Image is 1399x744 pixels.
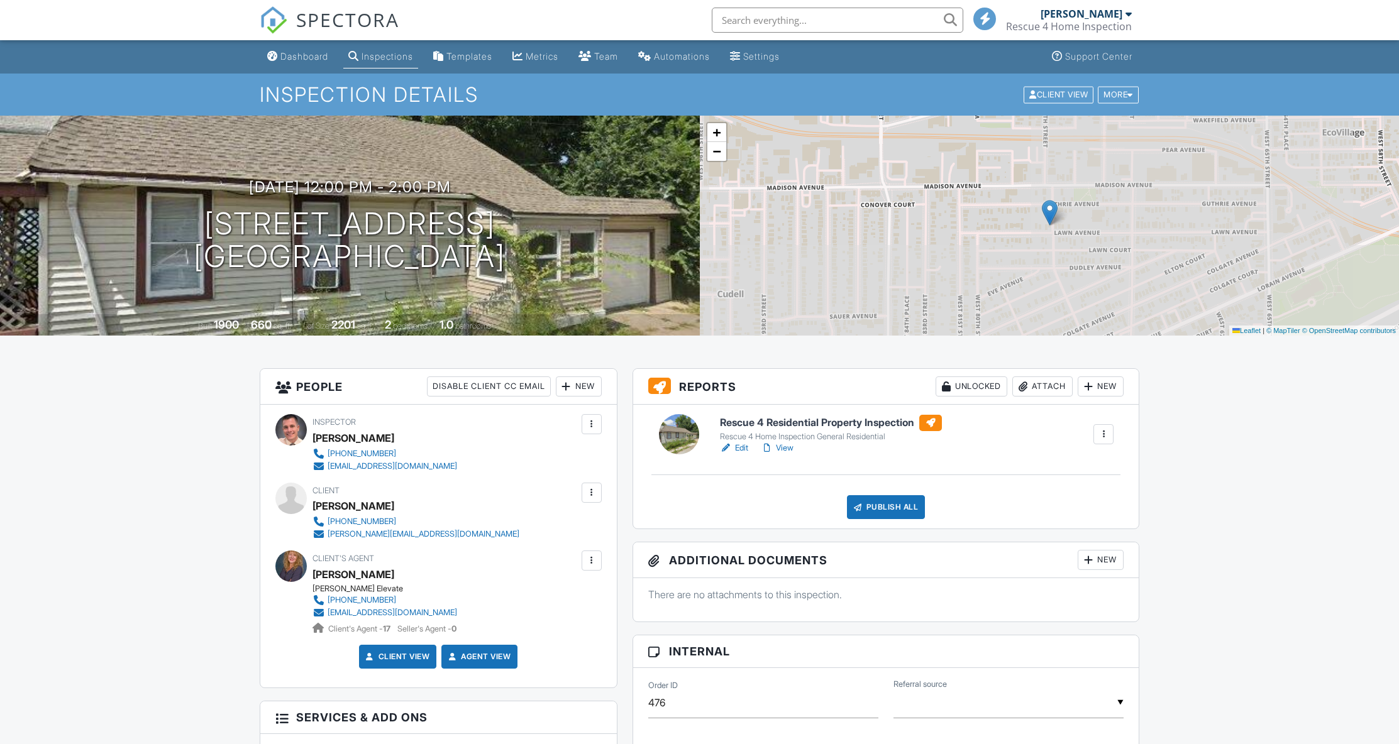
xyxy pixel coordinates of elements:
[1012,376,1073,397] div: Attach
[280,51,328,62] div: Dashboard
[363,650,430,663] a: Client View
[260,84,1140,106] h1: Inspection Details
[312,460,457,473] a: [EMAIL_ADDRESS][DOMAIN_NAME]
[720,415,942,442] a: Rescue 4 Residential Property Inspection Rescue 4 Home Inspection General Residential
[725,45,785,68] a: Settings
[1047,45,1137,68] a: Support Center
[1022,89,1097,99] a: Client View
[451,624,456,633] strong: 0
[312,486,340,495] span: Client
[446,650,511,663] a: Agent View
[312,528,519,540] a: [PERSON_NAME][EMAIL_ADDRESS][DOMAIN_NAME]
[260,701,617,734] h3: Services & Add ons
[331,318,355,331] div: 2201
[198,321,212,331] span: Built
[712,124,721,140] span: +
[214,318,239,331] div: 1900
[328,595,396,605] div: [PHONE_NUMBER]
[427,376,551,397] div: Disable Client CC Email
[357,321,373,331] span: sq.ft.
[761,442,794,454] a: View
[328,608,457,618] div: [EMAIL_ADDRESS][DOMAIN_NAME]
[648,588,1124,601] p: There are no attachments to this inspection.
[251,318,272,331] div: 660
[260,369,617,405] h3: People
[648,680,678,691] label: Order ID
[1078,376,1124,397] div: New
[312,447,457,460] a: [PHONE_NUMBER]
[260,17,399,43] a: SPECTORA
[312,496,394,515] div: [PERSON_NAME]
[712,143,721,159] span: −
[312,584,467,594] div: [PERSON_NAME] Elevate
[1042,200,1058,226] img: Marker
[633,369,1139,405] h3: Reports
[312,554,374,563] span: Client's Agent
[312,606,457,619] a: [EMAIL_ADDRESS][DOMAIN_NAME]
[1024,86,1093,103] div: Client View
[274,321,291,331] span: sq. ft.
[1302,327,1396,334] a: © OpenStreetMap contributors
[249,178,451,195] h3: [DATE] 12:00 pm - 2:00 pm
[712,8,963,33] input: Search everything...
[526,51,558,62] div: Metrics
[936,376,1007,397] div: Unlocked
[633,635,1139,668] h3: Internal
[720,432,942,442] div: Rescue 4 Home Inspection General Residential
[312,417,356,427] span: Inspector
[296,6,399,33] span: SPECTORA
[720,415,942,431] h6: Rescue 4 Residential Property Inspection
[328,461,457,471] div: [EMAIL_ADDRESS][DOMAIN_NAME]
[573,45,623,68] a: Team
[312,429,394,447] div: [PERSON_NAME]
[654,51,710,62] div: Automations
[893,679,947,690] label: Referral source
[428,45,497,68] a: Templates
[312,515,519,528] a: [PHONE_NUMBER]
[385,318,391,331] div: 2
[328,517,396,527] div: [PHONE_NUMBER]
[1065,51,1132,62] div: Support Center
[1263,327,1264,334] span: |
[328,529,519,539] div: [PERSON_NAME][EMAIL_ADDRESS][DOMAIN_NAME]
[343,45,418,68] a: Inspections
[383,624,390,633] strong: 17
[633,542,1139,578] h3: Additional Documents
[393,321,428,331] span: bedrooms
[455,321,491,331] span: bathrooms
[720,442,748,454] a: Edit
[743,51,780,62] div: Settings
[328,449,396,459] div: [PHONE_NUMBER]
[194,207,506,274] h1: [STREET_ADDRESS] [GEOGRAPHIC_DATA]
[328,624,392,633] span: Client's Agent -
[1232,327,1261,334] a: Leaflet
[362,51,413,62] div: Inspections
[397,624,456,633] span: Seller's Agent -
[847,495,926,519] div: Publish All
[507,45,563,68] a: Metrics
[260,6,287,34] img: The Best Home Inspection Software - Spectora
[303,321,329,331] span: Lot Size
[446,51,492,62] div: Templates
[707,142,726,161] a: Zoom out
[262,45,333,68] a: Dashboard
[1006,20,1132,33] div: Rescue 4 Home Inspection
[594,51,618,62] div: Team
[633,45,715,68] a: Automations (Basic)
[1266,327,1300,334] a: © MapTiler
[312,594,457,606] a: [PHONE_NUMBER]
[1098,86,1139,103] div: More
[1078,550,1124,570] div: New
[1041,8,1122,20] div: [PERSON_NAME]
[556,376,602,397] div: New
[312,565,394,584] a: [PERSON_NAME]
[707,123,726,142] a: Zoom in
[440,318,453,331] div: 1.0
